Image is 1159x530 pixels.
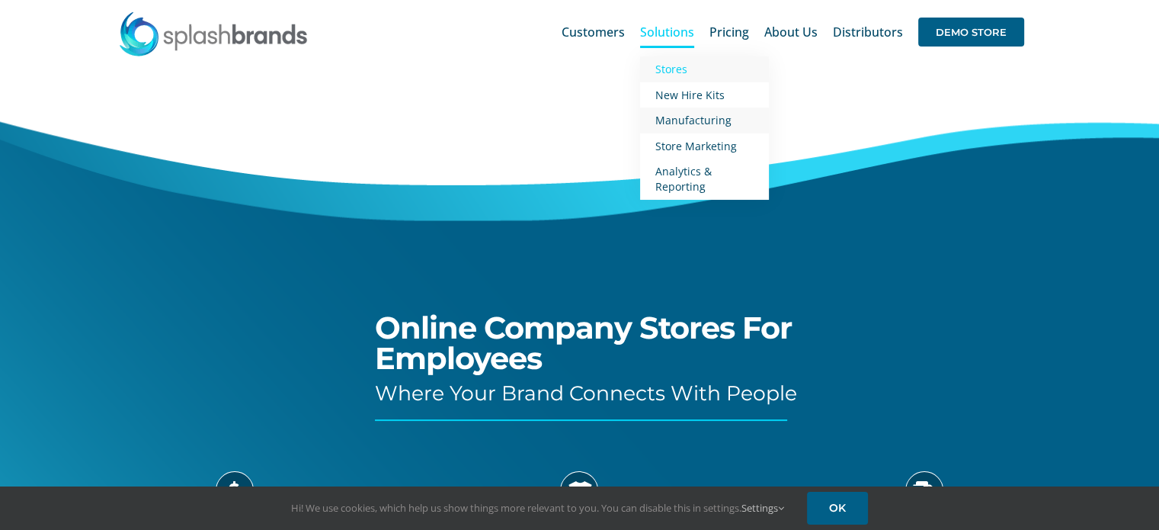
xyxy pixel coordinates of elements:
a: Store Marketing [640,133,769,159]
a: Distributors [833,8,903,56]
a: New Hire Kits [640,82,769,108]
a: Stores [640,56,769,82]
a: DEMO STORE [918,8,1024,56]
span: Pricing [709,26,749,38]
span: Distributors [833,26,903,38]
span: Manufacturing [655,113,732,127]
span: Online Company Stores For Employees [375,309,792,377]
span: Store Marketing [655,139,737,153]
span: Stores [655,62,687,76]
a: OK [807,492,868,525]
span: DEMO STORE [918,18,1024,47]
img: SplashBrands.com Logo [118,11,309,56]
a: Customers [562,8,625,56]
span: Customers [562,26,625,38]
span: Solutions [640,26,694,38]
a: Pricing [709,8,749,56]
span: Where Your Brand Connects With People [375,381,797,406]
span: Hi! We use cookies, which help us show things more relevant to you. You can disable this in setti... [291,501,784,515]
span: Analytics & Reporting [655,164,712,194]
span: New Hire Kits [655,88,725,102]
a: Manufacturing [640,108,769,133]
nav: Main Menu [562,8,1024,56]
a: Settings [741,501,784,515]
a: Analytics & Reporting [640,159,769,199]
span: About Us [764,26,818,38]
